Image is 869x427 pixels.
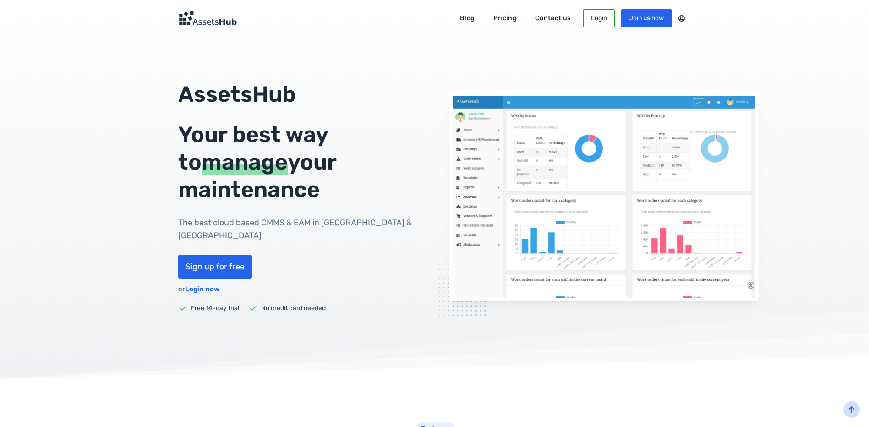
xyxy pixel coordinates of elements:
[202,149,288,175] span: manage
[178,81,420,108] p: AssetsHub
[178,11,237,26] img: Logo Dark
[185,285,219,293] a: Login now
[843,401,860,418] button: back-to-top
[178,255,252,279] a: Sign up for free
[529,11,577,26] a: Contact us
[261,304,326,313] p: No credit card needed
[178,284,219,295] div: or
[583,9,615,27] a: Login
[191,304,239,313] p: Free 14-day trial
[178,216,420,242] h1: The best cloud based CMMS & EAM in [GEOGRAPHIC_DATA] & [GEOGRAPHIC_DATA]
[178,121,420,203] div: Your best way to your maintenance
[621,9,672,27] a: Join us now
[449,92,759,301] img: AssetsHub
[454,11,481,26] a: Blog
[487,11,523,26] a: Pricing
